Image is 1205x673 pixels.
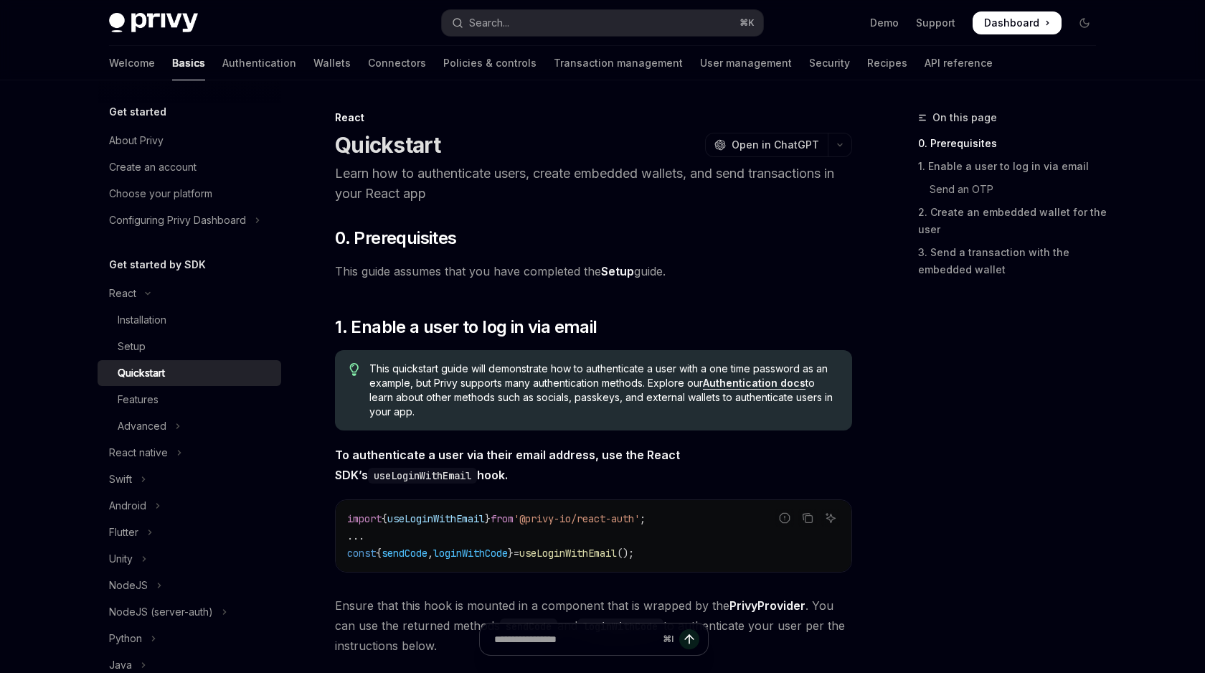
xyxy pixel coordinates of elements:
span: 0. Prerequisites [335,227,456,250]
a: Recipes [867,46,907,80]
a: Support [916,16,955,30]
div: Choose your platform [109,185,212,202]
div: Configuring Privy Dashboard [109,212,246,229]
a: Connectors [368,46,426,80]
button: Toggle Flutter section [98,519,281,545]
div: About Privy [109,132,164,149]
a: Choose your platform [98,181,281,207]
span: Open in ChatGPT [732,138,819,152]
a: Welcome [109,46,155,80]
input: Ask a question... [494,623,657,655]
svg: Tip [349,363,359,376]
p: Learn how to authenticate users, create embedded wallets, and send transactions in your React app [335,164,852,204]
img: dark logo [109,13,198,33]
a: About Privy [98,128,281,154]
div: Installation [118,311,166,329]
button: Toggle NodeJS section [98,573,281,598]
span: '@privy-io/react-auth' [514,512,640,525]
a: Setup [98,334,281,359]
span: = [514,547,519,560]
button: Toggle Android section [98,493,281,519]
a: 1. Enable a user to log in via email [918,155,1107,178]
a: Transaction management [554,46,683,80]
div: Advanced [118,418,166,435]
div: Python [109,630,142,647]
a: Demo [870,16,899,30]
span: } [508,547,514,560]
button: Open in ChatGPT [705,133,828,157]
button: Open search [442,10,763,36]
button: Toggle React section [98,281,281,306]
span: This guide assumes that you have completed the guide. [335,261,852,281]
span: ... [347,530,364,542]
button: Toggle Python section [98,626,281,651]
code: useLoginWithEmail [368,468,477,484]
div: React native [109,444,168,461]
div: Create an account [109,159,197,176]
span: , [427,547,433,560]
code: loginWithCode [577,618,663,634]
button: Toggle Advanced section [98,413,281,439]
a: Security [809,46,850,80]
a: PrivyProvider [729,598,805,613]
a: 2. Create an embedded wallet for the user [918,201,1107,241]
a: Installation [98,307,281,333]
a: Quickstart [98,360,281,386]
button: Ask AI [821,509,840,527]
span: Ensure that this hook is mounted in a component that is wrapped by the . You can use the returned... [335,596,852,656]
a: Setup [601,264,634,279]
button: Copy the contents from the code block [798,509,817,527]
h1: Quickstart [335,132,441,158]
strong: To authenticate a user via their email address, use the React SDK’s hook. [335,448,680,482]
div: Quickstart [118,364,165,382]
div: NodeJS (server-auth) [109,603,213,621]
a: API reference [925,46,993,80]
button: Toggle Configuring Privy Dashboard section [98,207,281,233]
h5: Get started by SDK [109,256,206,273]
button: Send message [679,629,699,649]
div: Search... [469,14,509,32]
span: ; [640,512,646,525]
span: { [382,512,387,525]
button: Toggle Unity section [98,546,281,572]
a: Wallets [313,46,351,80]
a: Send an OTP [918,178,1107,201]
span: ⌘ K [739,17,755,29]
div: Features [118,391,159,408]
span: Dashboard [984,16,1039,30]
span: } [485,512,491,525]
span: useLoginWithEmail [519,547,617,560]
div: Flutter [109,524,138,541]
a: Policies & controls [443,46,537,80]
button: Report incorrect code [775,509,794,527]
span: loginWithCode [433,547,508,560]
span: from [491,512,514,525]
div: Android [109,497,146,514]
a: Authentication [222,46,296,80]
button: Toggle React native section [98,440,281,466]
div: Setup [118,338,146,355]
div: React [109,285,136,302]
a: 3. Send a transaction with the embedded wallet [918,241,1107,281]
span: useLoginWithEmail [387,512,485,525]
button: Toggle Swift section [98,466,281,492]
a: Features [98,387,281,413]
a: 0. Prerequisites [918,132,1107,155]
button: Toggle dark mode [1073,11,1096,34]
span: import [347,512,382,525]
div: NodeJS [109,577,148,594]
span: { [376,547,382,560]
span: This quickstart guide will demonstrate how to authenticate a user with a one time password as an ... [369,362,838,419]
a: User management [700,46,792,80]
span: sendCode [382,547,427,560]
div: Unity [109,550,133,568]
a: Authentication docs [703,377,805,390]
div: Swift [109,471,132,488]
a: Create an account [98,154,281,180]
button: Toggle NodeJS (server-auth) section [98,599,281,625]
span: const [347,547,376,560]
span: On this page [932,109,997,126]
code: sendCode [500,618,557,634]
span: 1. Enable a user to log in via email [335,316,597,339]
a: Dashboard [973,11,1062,34]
